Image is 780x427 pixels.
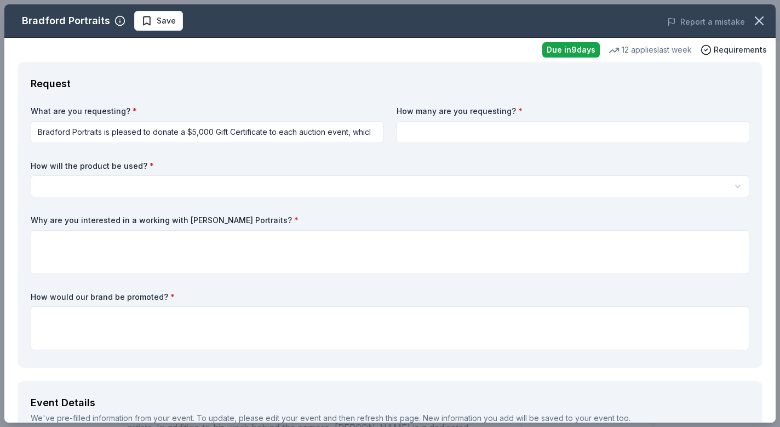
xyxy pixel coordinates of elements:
[667,15,745,29] button: Report a mistake
[31,106,383,117] label: What are you requesting?
[157,14,176,27] span: Save
[609,43,692,56] div: 12 applies last week
[31,161,749,172] label: How will the product be used?
[542,42,600,58] div: Due in 9 days
[31,75,749,93] div: Request
[714,43,767,56] span: Requirements
[701,43,767,56] button: Requirements
[134,11,183,31] button: Save
[397,106,749,117] label: How many are you requesting?
[31,394,749,412] div: Event Details
[22,12,110,30] div: Bradford Portraits
[31,215,749,226] label: Why are you interested in a working with [PERSON_NAME] Portraits?
[31,292,749,303] label: How would our brand be promoted?
[31,412,749,425] div: We've pre-filled information from your event. To update, please edit your event and then refresh ...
